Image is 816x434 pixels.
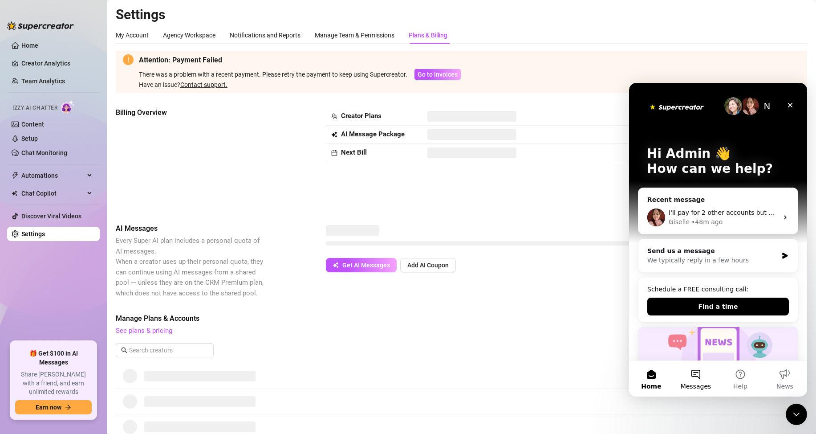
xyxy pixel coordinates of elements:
[62,135,93,144] div: • 48m ago
[61,100,75,113] img: AI Chatter
[331,150,337,156] span: calendar
[341,112,382,120] strong: Creator Plans
[21,78,65,85] a: Team Analytics
[21,135,38,142] a: Setup
[230,30,300,40] div: Notifications and Reports
[116,6,807,23] h2: Settings
[12,300,32,307] span: Home
[129,345,201,355] input: Search creators
[409,30,447,40] div: Plans & Billing
[21,168,85,183] span: Automations
[116,327,172,335] a: See plans & pricing
[12,172,19,179] span: thunderbolt
[15,400,92,414] button: Earn nowarrow-right
[18,215,160,233] button: Find a time
[139,70,407,79] div: There was a problem with a recent payment. Please retry the payment to keep using Supercreator.
[414,69,461,80] button: Go to Invoices
[7,21,74,30] img: logo-BBDzfeDw.svg
[123,54,134,65] span: exclamation-circle
[21,42,38,49] a: Home
[147,300,164,307] span: News
[153,14,169,30] div: Close
[15,349,92,367] span: 🎁 Get $100 in AI Messages
[12,190,17,197] img: Chat Copilot
[21,186,85,201] span: Chat Copilot
[116,223,265,234] span: AI Messages
[400,258,456,272] button: Add AI Coupon
[45,278,89,314] button: Messages
[21,121,44,128] a: Content
[341,130,405,138] strong: AI Message Package
[116,107,265,118] span: Billing Overview
[52,300,82,307] span: Messages
[116,237,264,297] span: Every Super AI plan includes a personal quota of AI messages. When a creator uses up their person...
[121,347,127,353] span: search
[36,404,61,411] span: Earn now
[134,278,178,314] button: News
[139,56,222,64] strong: Attention: Payment Failed
[65,404,71,410] span: arrow-right
[9,156,169,190] div: Send us a messageWe typically reply in a few hours
[786,404,807,425] iframe: Intercom live chat
[116,30,149,40] div: My Account
[326,258,397,272] button: Get AI Messages
[418,71,458,78] span: Go to Invoices
[18,202,160,211] div: Schedule a FREE consulting call:
[40,126,590,133] span: I'll pay for 2 other accounts but charging all the accounts isn't fair as you've mentioned that w...
[21,213,81,220] a: Discover Viral Videos
[9,244,169,357] div: Izzy just got smarter and safer ✨
[315,30,394,40] div: Manage Team & Permissions
[15,370,92,397] span: Share [PERSON_NAME] with a friend, and earn unlimited rewards
[407,262,449,269] span: Add AI Coupon
[104,300,118,307] span: Help
[342,262,390,269] span: Get AI Messages
[18,164,149,173] div: Send us a message
[139,80,461,90] div: Have an issue?
[163,30,215,40] div: Agency Workspace
[116,313,807,324] span: Manage Plans & Accounts
[18,173,149,182] div: We typically reply in a few hours
[89,278,134,314] button: Help
[12,104,57,112] span: Izzy AI Chatter
[331,113,337,119] span: team
[40,135,61,144] div: Giselle
[341,148,367,156] strong: Next Bill
[9,244,169,307] img: Izzy just got smarter and safer ✨
[21,149,67,156] a: Chat Monitoring
[180,81,227,88] a: Contact support.
[629,83,807,397] iframe: Intercom live chat
[21,56,93,70] a: Creator Analytics
[21,230,45,237] a: Settings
